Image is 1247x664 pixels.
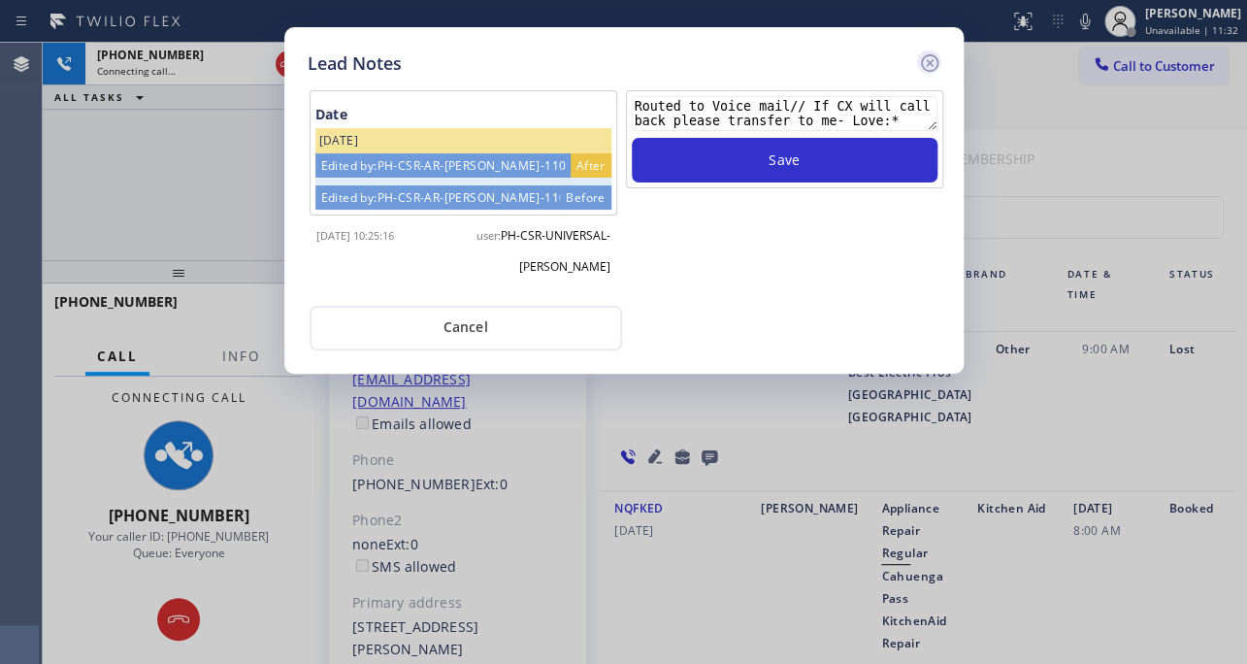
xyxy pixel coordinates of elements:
[632,96,937,131] textarea: Routed to Voice mail// If CX will call back please transfer to me- Love:*
[560,185,610,210] div: Before
[632,138,937,183] button: Save
[476,228,501,243] span: user:
[315,185,573,210] div: Edited by: PH-CSR-AR-[PERSON_NAME]-110
[315,153,573,178] div: Edited by: PH-CSR-AR-[PERSON_NAME]-110
[571,153,611,178] div: After
[315,128,611,153] div: [DATE]
[308,50,402,77] h5: Lead Notes
[316,228,394,243] span: [DATE] 10:25:16
[501,227,610,275] span: PH-CSR-UNIVERSAL-[PERSON_NAME]
[315,102,611,128] div: Date
[310,306,622,350] button: Cancel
